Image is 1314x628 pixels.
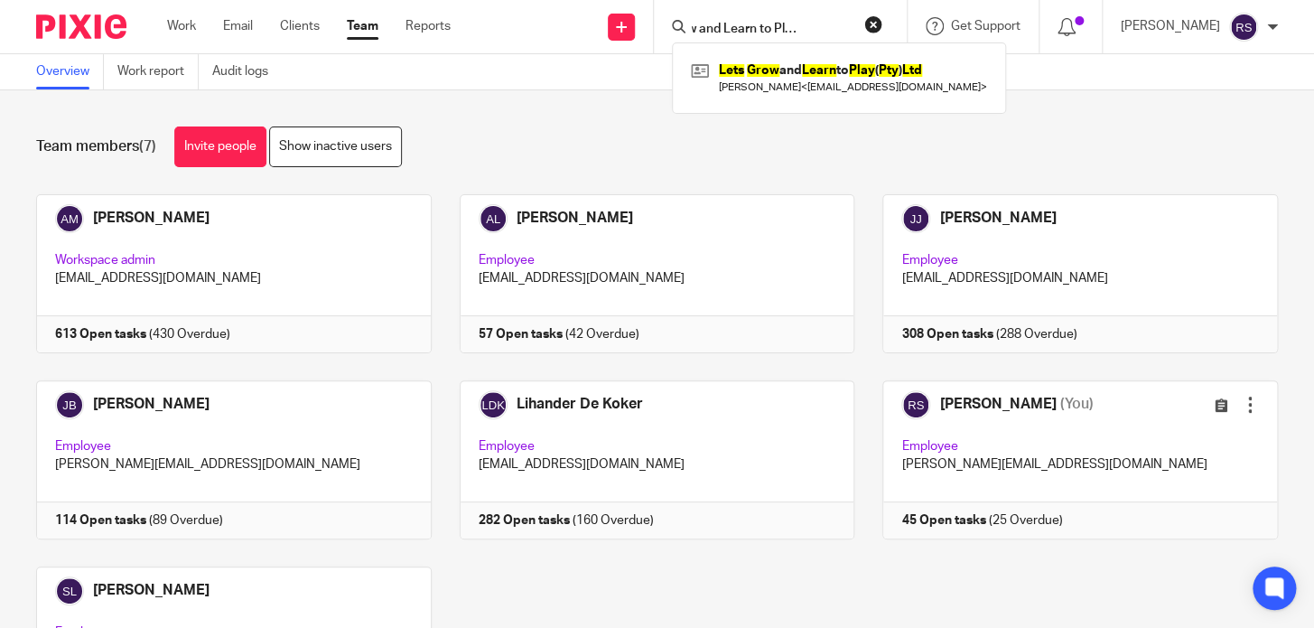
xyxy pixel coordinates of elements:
[1121,17,1220,35] p: [PERSON_NAME]
[347,17,378,35] a: Team
[280,17,320,35] a: Clients
[223,17,253,35] a: Email
[36,14,126,39] img: Pixie
[864,15,882,33] button: Clear
[174,127,266,167] a: Invite people
[167,17,196,35] a: Work
[36,54,104,89] a: Overview
[1229,13,1258,42] img: svg%3E
[36,137,156,156] h1: Team members
[405,17,451,35] a: Reports
[951,20,1020,33] span: Get Support
[139,139,156,154] span: (7)
[690,22,853,38] input: Search
[212,54,282,89] a: Audit logs
[117,54,199,89] a: Work report
[269,127,402,167] a: Show inactive users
